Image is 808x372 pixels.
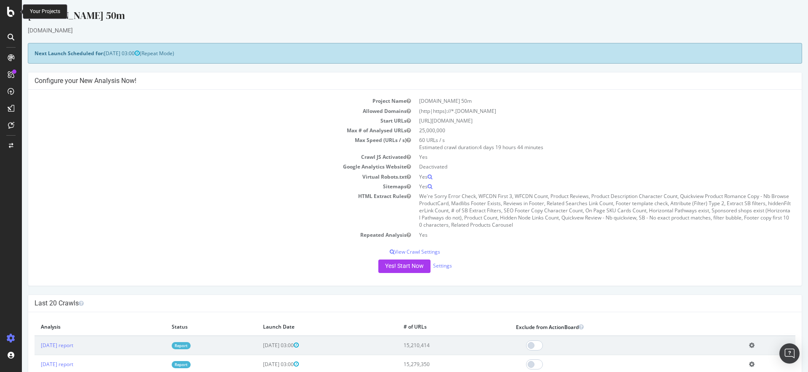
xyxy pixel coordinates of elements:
[19,361,51,368] a: [DATE] report
[13,248,773,255] p: View Crawl Settings
[393,230,773,240] td: Yes
[393,135,773,152] td: 60 URLs / s Estimated crawl duration:
[6,26,780,35] div: [DOMAIN_NAME]
[13,230,393,240] td: Repeated Analysis
[393,162,773,171] td: Deactivated
[150,361,169,368] a: Report
[779,343,800,364] div: Open Intercom Messenger
[393,96,773,106] td: [DOMAIN_NAME] 50m
[13,299,773,308] h4: Last 20 Crawls
[13,126,393,135] td: Max # of Analysed URLs
[241,361,277,368] span: [DATE] 03:00
[457,144,521,151] span: 4 days 19 hours 44 minutes
[13,116,393,126] td: Start URLs
[393,182,773,191] td: Yes
[19,342,51,349] a: [DATE] report
[235,318,375,336] th: Launch Date
[30,8,60,15] div: Your Projects
[393,106,773,116] td: (http|https)://*.[DOMAIN_NAME]
[375,318,488,336] th: # of URLs
[393,191,773,230] td: We're Sorry Error Check, WFCDN First 3, WFCDN Count, Product Reviews, Product Description Charact...
[13,182,393,191] td: Sitemaps
[13,152,393,162] td: Crawl JS Activated
[150,342,169,349] a: Report
[6,43,780,64] div: (Repeat Mode)
[393,126,773,135] td: 25,000,000
[13,172,393,182] td: Virtual Robots.txt
[13,106,393,116] td: Allowed Domains
[393,172,773,182] td: Yes
[13,50,82,57] strong: Next Launch Scheduled for:
[144,318,235,336] th: Status
[393,152,773,162] td: Yes
[488,318,721,336] th: Exclude from ActionBoard
[6,8,780,26] div: [DOMAIN_NAME] 50m
[375,336,488,355] td: 15,210,414
[411,262,430,269] a: Settings
[241,342,277,349] span: [DATE] 03:00
[82,50,118,57] span: [DATE] 03:00
[13,318,144,336] th: Analysis
[13,162,393,171] td: Google Analytics Website
[356,260,409,273] button: Yes! Start Now
[13,191,393,230] td: HTML Extract Rules
[393,116,773,126] td: [URL][DOMAIN_NAME]
[13,135,393,152] td: Max Speed (URLs / s)
[13,77,773,85] h4: Configure your New Analysis Now!
[13,96,393,106] td: Project Name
